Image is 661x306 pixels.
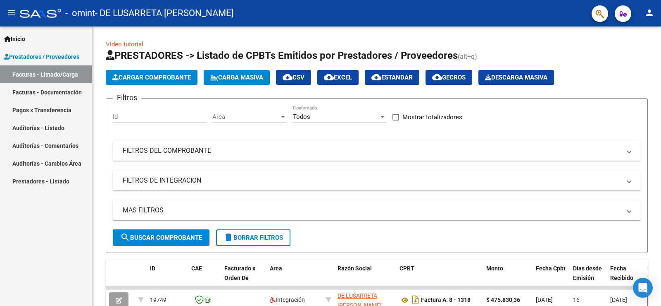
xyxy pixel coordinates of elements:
span: Inicio [4,34,25,43]
span: Mostrar totalizadores [402,112,462,122]
mat-expansion-panel-header: FILTROS DE INTEGRACION [113,171,641,190]
datatable-header-cell: Area [266,260,322,296]
span: [DATE] [536,296,553,303]
span: PRESTADORES -> Listado de CPBTs Emitidos por Prestadores / Proveedores [106,50,458,61]
span: Carga Masiva [210,74,263,81]
mat-icon: person [644,8,654,18]
span: Facturado x Orden De [224,265,255,281]
mat-panel-title: FILTROS DE INTEGRACION [123,176,621,185]
datatable-header-cell: Monto [483,260,533,296]
span: Borrar Filtros [224,234,283,241]
button: Gecros [426,70,472,85]
span: - omint [65,4,95,22]
strong: $ 475.830,36 [486,296,520,303]
span: Monto [486,265,503,272]
mat-icon: cloud_download [283,72,292,82]
datatable-header-cell: CAE [188,260,221,296]
span: Prestadores / Proveedores [4,52,79,61]
mat-icon: search [120,232,130,242]
span: (alt+q) [458,53,477,60]
span: CPBT [399,265,414,272]
span: Estandar [371,74,413,81]
strong: Factura A: 8 - 1318 [421,297,471,304]
div: Open Intercom Messenger [633,278,653,298]
mat-icon: cloud_download [432,72,442,82]
button: EXCEL [317,70,359,85]
span: Cargar Comprobante [112,74,191,81]
span: Area [212,113,279,120]
span: ID [150,265,155,272]
span: Buscar Comprobante [120,234,202,241]
button: Buscar Comprobante [113,229,209,246]
span: Fecha Recibido [610,265,633,281]
span: - DE LUSARRETA [PERSON_NAME] [95,4,234,22]
span: EXCEL [324,74,352,81]
span: 19749 [150,296,166,303]
datatable-header-cell: Días desde Emisión [570,260,607,296]
mat-icon: delete [224,232,233,242]
span: Días desde Emisión [573,265,602,281]
button: Descarga Masiva [478,70,554,85]
button: CSV [276,70,311,85]
mat-icon: cloud_download [371,72,381,82]
mat-expansion-panel-header: MAS FILTROS [113,200,641,220]
span: Descarga Masiva [485,74,547,81]
datatable-header-cell: Facturado x Orden De [221,260,266,296]
datatable-header-cell: ID [147,260,188,296]
mat-icon: cloud_download [324,72,334,82]
button: Borrar Filtros [216,229,290,246]
datatable-header-cell: CPBT [396,260,483,296]
span: CSV [283,74,304,81]
button: Estandar [365,70,419,85]
span: Area [270,265,282,272]
span: [DATE] [610,296,627,303]
h3: Filtros [113,92,141,104]
mat-panel-title: FILTROS DEL COMPROBANTE [123,146,621,155]
span: CAE [191,265,202,272]
mat-expansion-panel-header: FILTROS DEL COMPROBANTE [113,141,641,161]
span: Todos [293,113,310,120]
span: Gecros [432,74,466,81]
a: Video tutorial [106,41,143,48]
datatable-header-cell: Razón Social [334,260,396,296]
button: Cargar Comprobante [106,70,197,85]
span: 16 [573,296,580,303]
mat-icon: menu [7,8,17,18]
button: Carga Masiva [204,70,270,85]
mat-panel-title: MAS FILTROS [123,206,621,215]
span: Razón Social [338,265,372,272]
span: Integración [270,296,305,303]
datatable-header-cell: Fecha Cpbt [533,260,570,296]
datatable-header-cell: Fecha Recibido [607,260,644,296]
app-download-masive: Descarga masiva de comprobantes (adjuntos) [478,70,554,85]
span: Fecha Cpbt [536,265,566,272]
